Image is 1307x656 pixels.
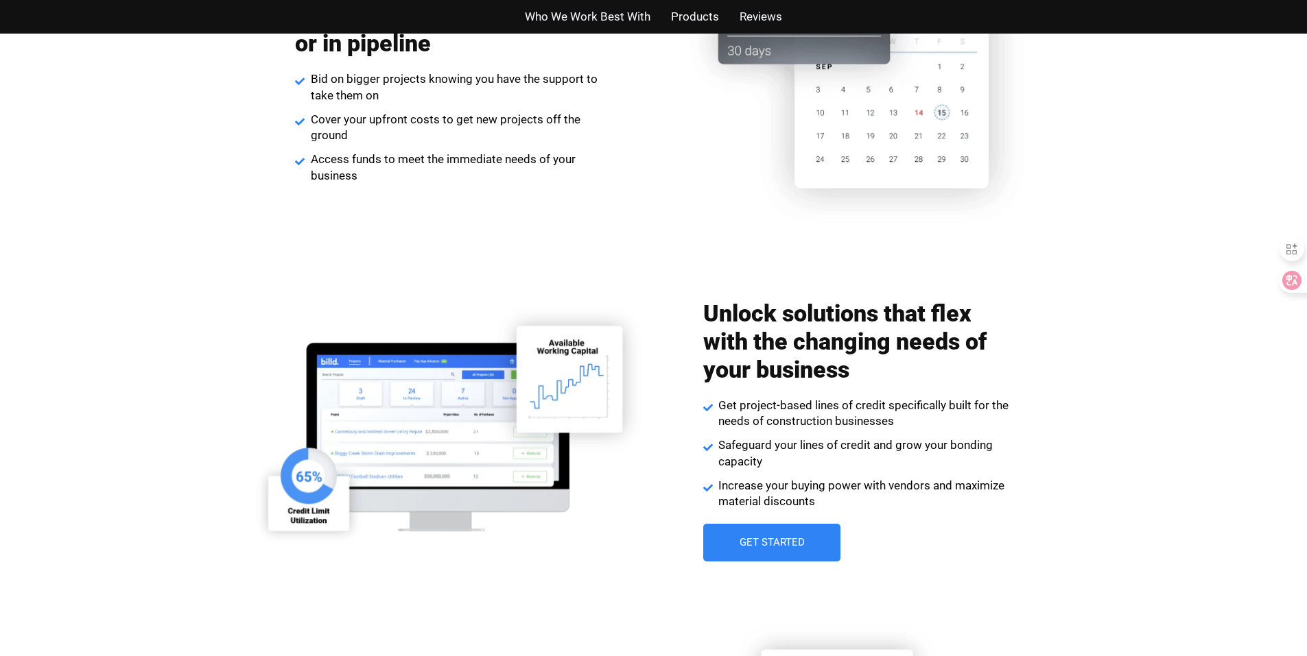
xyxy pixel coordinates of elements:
[703,300,1012,383] h2: Unlock solutions that flex with the changing needs of your business
[307,71,604,104] span: Bid on bigger projects knowing you have the support to take them on
[740,7,782,27] a: Reviews
[739,537,804,548] span: Get Started
[715,398,1012,430] span: Get project-based lines of credit specifically built for the needs of construction businesses
[307,151,604,184] span: Access funds to meet the immediate needs of your business
[671,7,719,27] a: Products
[525,7,650,27] a: Who We Work Best With
[715,437,1012,470] span: Safeguard your lines of credit and grow your bonding capacity
[307,112,604,145] span: Cover your upfront costs to get new projects off the ground
[703,524,840,561] a: Get Started
[715,478,1012,511] span: Increase your buying power with vendors and maximize material discounts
